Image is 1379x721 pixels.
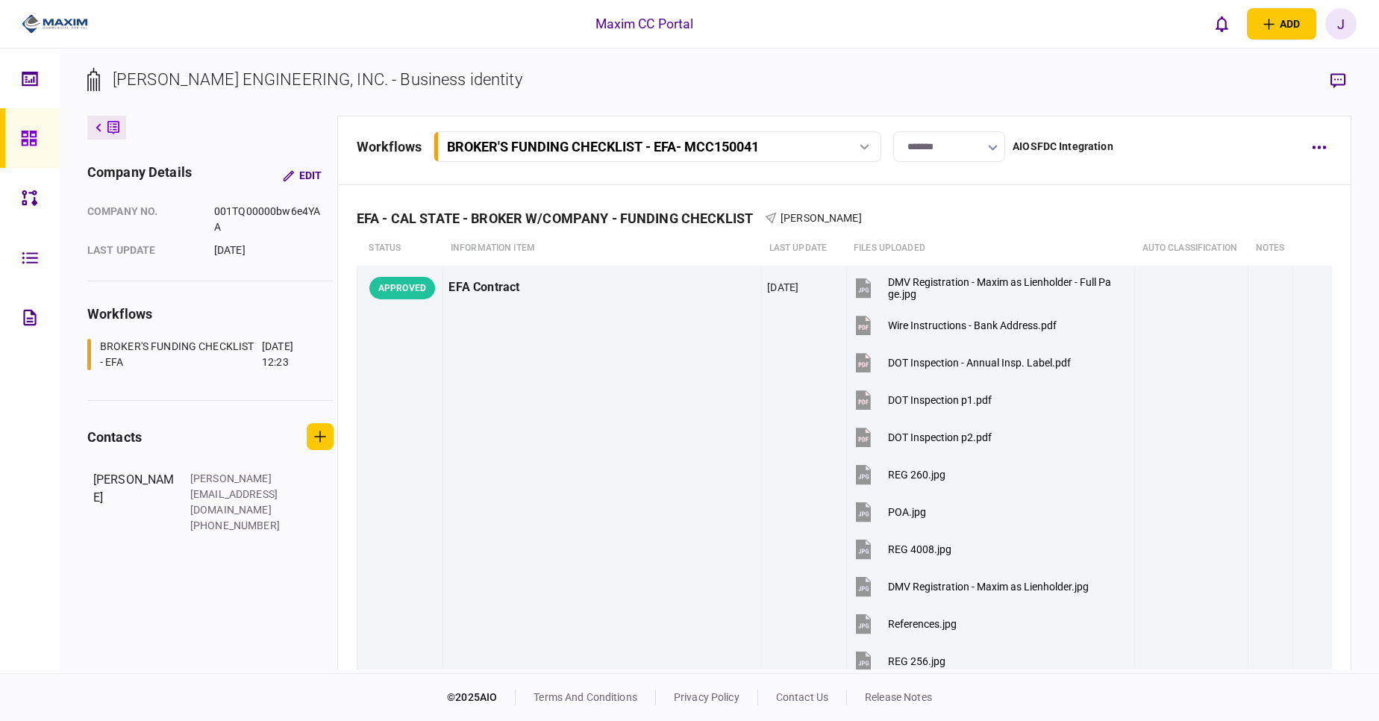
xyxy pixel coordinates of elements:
[852,532,951,566] button: REG 4008.jpg
[271,162,334,189] button: Edit
[262,339,315,370] div: [DATE] 12:23
[888,543,951,555] div: REG 4008.jpg
[434,131,881,162] button: BROKER'S FUNDING CHECKLIST - EFA- MCC150041
[852,383,992,416] button: DOT Inspection p1.pdf
[214,243,322,258] div: [DATE]
[87,304,334,324] div: workflows
[852,346,1071,379] button: DOT Inspection - Annual Insp. Label.pdf
[852,607,957,640] button: References.jpg
[357,231,443,266] th: status
[214,204,322,235] div: 001TQ00000bw6e4YAA
[447,690,516,705] div: © 2025 AIO
[87,162,192,189] div: company details
[852,271,1113,305] button: DMV Registration - Maxim as Lienholder - Full Page.jpg
[852,495,926,528] button: POA.jpg
[888,276,1113,300] div: DMV Registration - Maxim as Lienholder - Full Page.jpg
[852,569,1089,603] button: DMV Registration - Maxim as Lienholder.jpg
[846,231,1134,266] th: Files uploaded
[87,204,199,235] div: company no.
[852,308,1057,342] button: Wire Instructions - Bank Address.pdf
[443,231,762,266] th: Information item
[448,271,756,305] div: EFA Contract
[369,277,435,299] div: APPROVED
[776,691,828,703] a: contact us
[100,339,258,370] div: BROKER'S FUNDING CHECKLIST - EFA
[888,618,957,630] div: References.jpg
[534,691,637,703] a: terms and conditions
[865,691,932,703] a: release notes
[357,210,765,226] div: EFA - CAL STATE - BROKER W/COMPANY - FUNDING CHECKLIST
[595,14,694,34] div: Maxim CC Portal
[93,471,175,534] div: [PERSON_NAME]
[888,581,1089,593] div: DMV Registration - Maxim as Lienholder.jpg
[888,357,1071,369] div: DOT Inspection - Annual Insp. Label.pdf
[852,420,992,454] button: DOT Inspection p2.pdf
[190,471,287,518] div: [PERSON_NAME][EMAIL_ADDRESS][DOMAIN_NAME]
[888,655,945,667] div: REG 256.jpg
[447,139,759,154] div: BROKER'S FUNDING CHECKLIST - EFA - MCC150041
[762,231,846,266] th: last update
[888,469,945,481] div: REG 260.jpg
[888,319,1057,331] div: Wire Instructions - Bank Address.pdf
[1207,8,1238,40] button: open notifications list
[781,212,862,224] span: [PERSON_NAME]
[888,506,926,518] div: POA.jpg
[888,431,992,443] div: DOT Inspection p2.pdf
[1325,8,1357,40] button: J
[1248,231,1293,266] th: notes
[87,339,315,370] a: BROKER'S FUNDING CHECKLIST - EFA[DATE] 12:23
[1013,139,1113,154] div: AIOSFDC Integration
[22,13,88,35] img: client company logo
[852,458,945,491] button: REG 260.jpg
[888,394,992,406] div: DOT Inspection p1.pdf
[87,243,199,258] div: last update
[113,67,522,92] div: [PERSON_NAME] ENGINEERING, INC. - Business identity
[852,644,945,678] button: REG 256.jpg
[1135,231,1248,266] th: auto classification
[190,518,287,534] div: [PHONE_NUMBER]
[767,280,798,295] div: [DATE]
[357,137,422,157] div: workflows
[674,691,739,703] a: privacy policy
[1247,8,1316,40] button: open adding identity options
[87,427,142,447] div: contacts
